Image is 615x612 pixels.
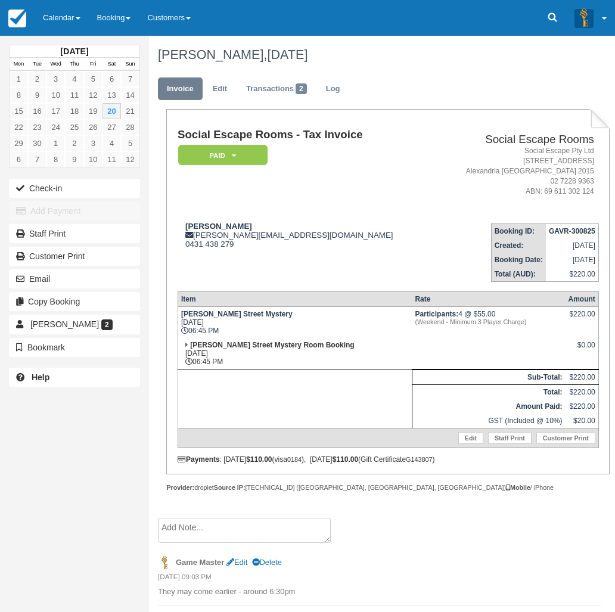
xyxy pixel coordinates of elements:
[10,151,28,167] a: 6
[60,46,88,56] strong: [DATE]
[102,119,121,135] a: 27
[28,58,46,71] th: Tue
[415,310,458,318] strong: Participants
[565,384,598,399] td: $220.00
[10,119,28,135] a: 22
[84,58,102,71] th: Fri
[204,77,236,101] a: Edit
[178,455,220,464] strong: Payments
[491,267,546,282] th: Total (AUD):
[178,338,412,369] td: [DATE] 06:45 PM
[28,151,46,167] a: 7
[28,119,46,135] a: 23
[46,58,65,71] th: Wed
[226,558,247,567] a: Edit
[9,338,140,357] button: Bookmark
[46,151,65,167] a: 8
[9,315,140,334] a: [PERSON_NAME] 2
[491,223,546,238] th: Booking ID:
[10,135,28,151] a: 29
[412,306,565,338] td: 4 @ $55.00
[46,71,65,87] a: 3
[549,227,595,235] strong: GAVR-300825
[32,372,49,382] b: Help
[65,103,83,119] a: 18
[190,341,354,349] strong: [PERSON_NAME] Street Mystery Room Booking
[9,368,140,387] a: Help
[506,484,530,491] strong: Mobile
[101,319,113,330] span: 2
[9,224,140,243] a: Staff Print
[415,318,562,325] em: (Weekend - Minimum 3 Player Charge)
[412,291,565,306] th: Rate
[439,146,594,197] address: Social Escape Pty Ltd [STREET_ADDRESS] Alexandria [GEOGRAPHIC_DATA] 2015 02 7228 9363 ABN: 69 611...
[46,103,65,119] a: 17
[568,310,595,328] div: $220.00
[84,119,102,135] a: 26
[102,151,121,167] a: 11
[121,58,139,71] th: Sun
[412,399,565,414] th: Amount Paid:
[9,247,140,266] a: Customer Print
[568,341,595,359] div: $0.00
[406,456,432,463] small: G143807
[317,77,349,101] a: Log
[296,83,307,94] span: 2
[267,47,307,62] span: [DATE]
[565,291,598,306] th: Amount
[9,269,140,288] button: Email
[158,77,203,101] a: Invoice
[10,103,28,119] a: 15
[491,253,546,267] th: Booking Date:
[178,129,434,141] h1: Social Escape Rooms - Tax Invoice
[28,71,46,87] a: 2
[166,483,610,492] div: droplet [TECHNICAL_ID] ([GEOGRAPHIC_DATA], [GEOGRAPHIC_DATA], [GEOGRAPHIC_DATA]) / iPhone
[412,414,565,428] td: GST (Included @ 10%)
[333,455,358,464] strong: $110.00
[65,135,83,151] a: 2
[546,253,598,267] td: [DATE]
[574,8,594,27] img: A3
[121,135,139,151] a: 5
[565,414,598,428] td: $20.00
[102,71,121,87] a: 6
[158,586,601,598] p: They may come earlier - around 6:30pm
[565,369,598,384] td: $220.00
[9,201,140,220] button: Add Payment
[8,10,26,27] img: checkfront-main-nav-mini-logo.png
[46,119,65,135] a: 24
[9,179,140,198] button: Check-in
[178,145,268,166] em: Paid
[178,144,263,166] a: Paid
[10,71,28,87] a: 1
[121,103,139,119] a: 21
[102,135,121,151] a: 4
[546,267,598,282] td: $220.00
[84,71,102,87] a: 5
[178,306,412,338] td: [DATE] 06:45 PM
[158,572,601,585] em: [DATE] 09:03 PM
[46,87,65,103] a: 10
[287,456,302,463] small: 0184
[28,135,46,151] a: 30
[102,87,121,103] a: 13
[65,71,83,87] a: 4
[121,151,139,167] a: 12
[30,319,99,329] span: [PERSON_NAME]
[178,222,434,248] div: [PERSON_NAME][EMAIL_ADDRESS][DOMAIN_NAME] 0431 438 279
[121,119,139,135] a: 28
[65,119,83,135] a: 25
[84,103,102,119] a: 19
[458,432,483,444] a: Edit
[412,384,565,399] th: Total:
[28,103,46,119] a: 16
[246,455,272,464] strong: $110.00
[536,432,595,444] a: Customer Print
[84,151,102,167] a: 10
[9,292,140,311] button: Copy Booking
[121,71,139,87] a: 7
[65,87,83,103] a: 11
[28,87,46,103] a: 9
[102,58,121,71] th: Sat
[546,238,598,253] td: [DATE]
